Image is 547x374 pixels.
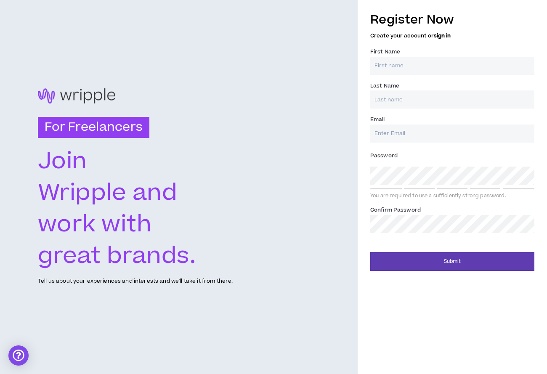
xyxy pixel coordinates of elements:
div: Open Intercom Messenger [8,345,29,366]
label: Confirm Password [370,203,421,217]
div: You are required to use a sufficiently strong password. [370,193,534,199]
text: Join [38,145,87,178]
label: Email [370,113,385,126]
h3: Register Now [370,11,534,29]
label: First Name [370,45,400,58]
input: Enter Email [370,125,534,143]
input: Last name [370,90,534,109]
h5: Create your account or [370,33,534,39]
span: Password [370,152,398,159]
text: great brands. [38,240,196,273]
h3: For Freelancers [38,117,149,138]
p: Tell us about your experiences and interests and we'll take it from there. [38,277,233,285]
button: Submit [370,252,534,271]
input: First name [370,57,534,75]
text: Wripple and [38,176,178,209]
text: work with [38,208,152,241]
label: Last Name [370,79,399,93]
a: sign in [434,32,451,40]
